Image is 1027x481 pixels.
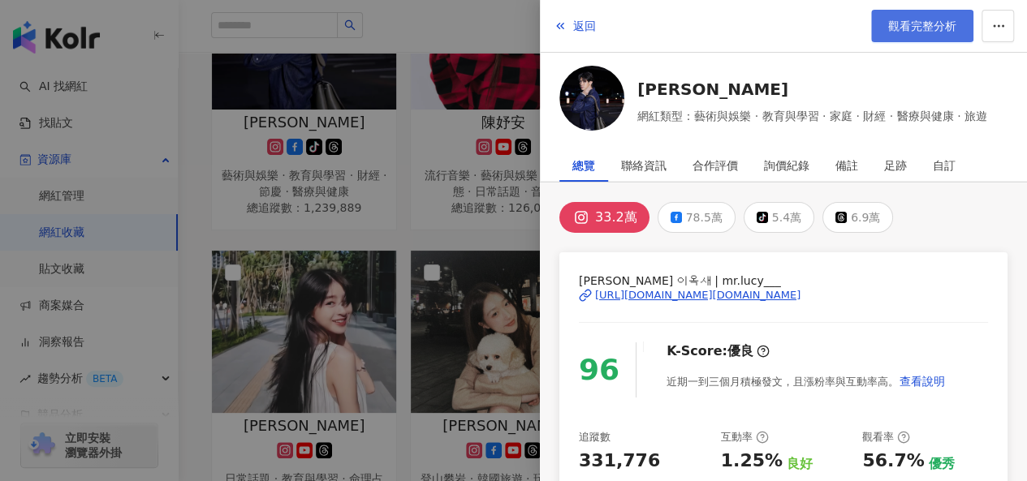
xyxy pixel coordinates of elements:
a: KOL Avatar [559,66,624,136]
a: [PERSON_NAME] [637,78,987,101]
a: 觀看完整分析 [871,10,973,42]
div: 96 [579,347,619,393]
div: 自訂 [933,149,956,182]
span: 查看說明 [900,375,945,388]
div: 聯絡資訊 [621,149,667,182]
div: 78.5萬 [686,206,723,229]
span: [PERSON_NAME] 이옥새 | mr.lucy___ [579,272,988,290]
div: 互動率 [721,430,769,444]
button: 返回 [553,10,597,42]
span: 網紅類型：藝術與娛樂 · 教育與學習 · 家庭 · 財經 · 醫療與健康 · 旅遊 [637,107,987,125]
div: 足跡 [884,149,907,182]
span: 返回 [573,19,596,32]
div: 總覽 [572,149,595,182]
div: 331,776 [579,449,660,474]
button: 查看說明 [899,365,946,397]
div: 合作評價 [693,149,738,182]
div: K-Score : [667,342,770,360]
img: KOL Avatar [559,66,624,131]
button: 6.9萬 [822,202,893,233]
button: 78.5萬 [658,202,736,233]
div: 詢價紀錄 [764,149,809,182]
div: 優秀 [929,455,955,473]
div: 觀看率 [862,430,910,444]
div: 備註 [835,149,858,182]
span: 觀看完整分析 [888,19,956,32]
div: 追蹤數 [579,430,611,444]
div: 33.2萬 [595,206,637,229]
div: 近期一到三個月積極發文，且漲粉率與互動率高。 [667,365,946,397]
div: 1.25% [721,449,783,474]
div: 6.9萬 [851,206,880,229]
div: 56.7% [862,449,924,474]
button: 5.4萬 [744,202,814,233]
div: 優良 [727,342,753,360]
div: 5.4萬 [772,206,801,229]
a: [URL][DOMAIN_NAME][DOMAIN_NAME] [579,288,988,303]
div: 良好 [787,455,813,473]
div: [URL][DOMAIN_NAME][DOMAIN_NAME] [595,288,800,303]
button: 33.2萬 [559,202,649,233]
